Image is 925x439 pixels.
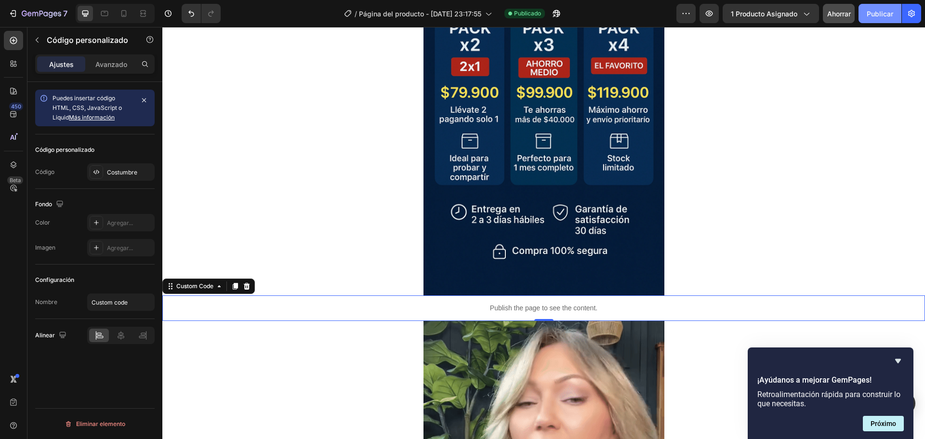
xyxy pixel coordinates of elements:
[355,10,357,18] font: /
[47,35,128,45] font: Código personalizado
[11,103,21,110] font: 450
[859,4,901,23] button: Publicar
[35,332,55,339] font: Alinear
[757,355,904,431] div: ¡Ayúdanos a mejorar GemPages!
[76,420,125,427] font: Eliminar elemento
[871,420,896,427] font: Próximo
[63,9,67,18] font: 7
[107,219,133,226] font: Agregar...
[731,10,797,18] font: 1 producto asignado
[757,390,900,408] font: Retroalimentación rápida para construir lo que necesitas.
[4,4,72,23] button: 7
[53,94,122,121] font: Puedes insertar código HTML, CSS, JavaScript o Liquid
[35,244,55,251] font: Imagen
[723,4,819,23] button: 1 producto asignado
[107,169,137,176] font: Costumbre
[35,298,57,306] font: Nombre
[35,200,52,208] font: Fondo
[359,10,481,18] font: Página del producto - [DATE] 23:17:55
[12,255,53,264] div: Custom Code
[827,10,851,18] font: Ahorrar
[892,355,904,367] button: Ocultar encuesta
[35,219,50,226] font: Color
[49,60,74,68] font: Ajustes
[10,177,21,184] font: Beta
[867,10,893,18] font: Publicar
[823,4,855,23] button: Ahorrar
[35,416,155,432] button: Eliminar elemento
[162,27,925,439] iframe: Área de diseño
[514,10,541,17] font: Publicado
[35,168,54,175] font: Código
[95,60,127,68] font: Avanzado
[107,244,133,252] font: Agregar...
[47,34,129,46] p: Código personalizado
[863,416,904,431] button: Siguiente pregunta
[69,114,115,121] a: Más información
[182,4,221,23] div: Deshacer/Rehacer
[35,146,94,153] font: Código personalizado
[757,374,904,386] h2: ¡Ayúdanos a mejorar GemPages!
[35,276,74,283] font: Configuración
[757,375,872,385] font: ¡Ayúdanos a mejorar GemPages!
